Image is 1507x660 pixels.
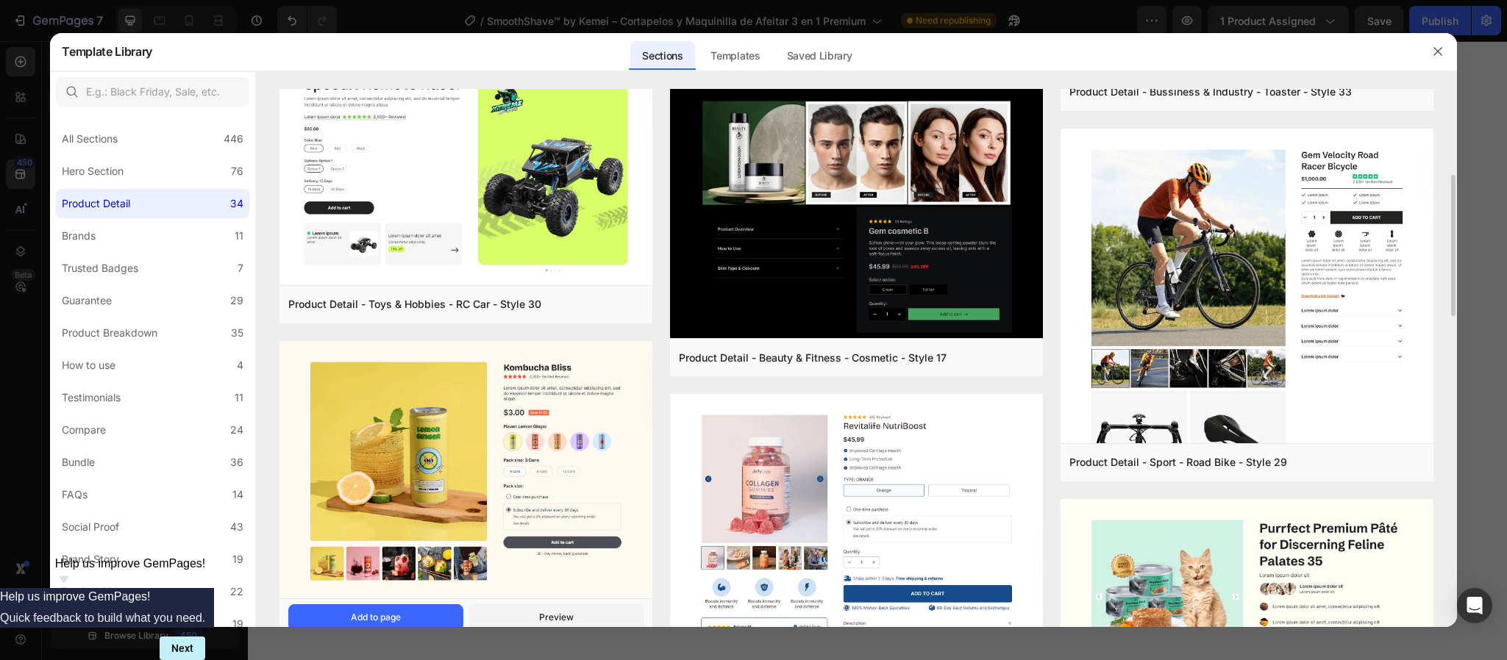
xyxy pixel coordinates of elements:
[230,195,243,212] div: 34
[727,64,1071,79] span: Publish the page to see the content.
[670,80,1043,341] img: pr12.png
[62,421,106,439] div: Compare
[235,389,243,406] div: 11
[62,356,115,374] div: How to use
[231,324,243,342] div: 35
[230,518,243,536] div: 43
[230,583,243,600] div: 22
[230,292,243,309] div: 29
[62,227,96,245] div: Brands
[62,162,124,180] div: Hero Section
[62,259,138,277] div: Trusted Badges
[469,604,644,631] button: Preview
[231,162,243,180] div: 76
[62,486,88,503] div: FAQs
[62,453,95,471] div: Bundle
[62,32,152,71] h2: Template Library
[200,162,218,179] button: Carousel Back Arrow
[351,611,401,624] div: Add to page
[232,550,243,568] div: 19
[539,611,574,624] div: Preview
[630,41,694,71] div: Sections
[56,77,249,107] input: E.g.: Black Friday, Sale, etc.
[577,125,669,216] img: Cortapelo recargable 3 en 1 - additional image 9
[238,259,243,277] div: 7
[55,557,206,570] span: Help us improve GemPages!
[62,389,121,406] div: Testimonials
[235,227,243,245] div: 11
[727,43,1071,61] span: Custom code
[62,324,157,342] div: Product Breakdown
[62,518,119,536] div: Social Proof
[62,195,130,212] div: Product Detail
[480,125,571,216] img: Cortapelo recargable 3 en 1 - additional image 8
[288,604,463,631] button: Add to page
[232,486,243,503] div: 14
[232,615,243,633] div: 19
[288,295,541,313] div: Product Detail - Toys & Hobbies - RC Car - Style 30
[62,550,119,568] div: Brand Story
[699,41,772,71] div: Templates
[775,41,864,71] div: Saved Library
[188,125,279,216] img: Cortapelo recargable 3 en 1 - additional image 6
[62,292,112,309] div: Guarantee
[224,130,243,148] div: 446
[62,130,118,148] div: All Sections
[1457,588,1492,623] div: Open Intercom Messenger
[1069,453,1287,471] div: Product Detail - Sport - Road Bike - Style 29
[230,453,243,471] div: 36
[237,356,243,374] div: 4
[1069,83,1352,101] div: Product Detail - Bussiness & Industry - Toaster - Style 33
[279,341,652,601] img: pd39.png
[230,421,243,439] div: 24
[639,162,657,179] button: Carousel Next Arrow
[55,557,206,588] button: Show survey - Help us improve GemPages!
[279,54,652,287] img: pd30.png
[679,349,947,367] div: Product Detail - Beauty & Fitness - Cosmetic - Style 17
